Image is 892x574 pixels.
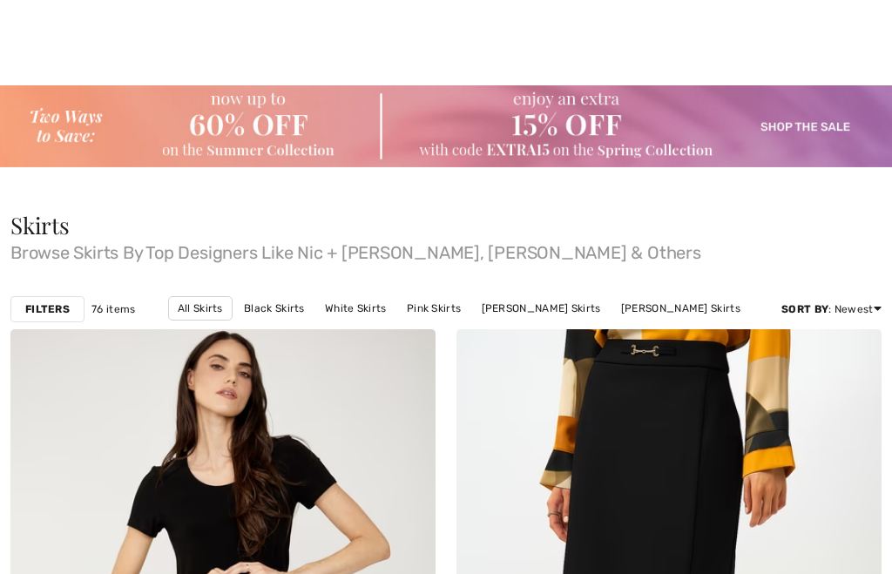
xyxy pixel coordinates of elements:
[612,297,749,320] a: [PERSON_NAME] Skirts
[501,321,576,343] a: Solid Skirts
[473,297,610,320] a: [PERSON_NAME] Skirts
[316,297,395,320] a: White Skirts
[781,303,828,315] strong: Sort By
[25,301,70,317] strong: Filters
[341,321,416,343] a: Long Skirts
[398,297,470,320] a: Pink Skirts
[168,296,233,321] a: All Skirts
[235,297,314,320] a: Black Skirts
[91,301,135,317] span: 76 items
[10,210,70,240] span: Skirts
[781,301,882,317] div: : Newest
[10,237,882,261] span: Browse Skirts By Top Designers Like Nic + [PERSON_NAME], [PERSON_NAME] & Others
[420,321,498,343] a: Short Skirts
